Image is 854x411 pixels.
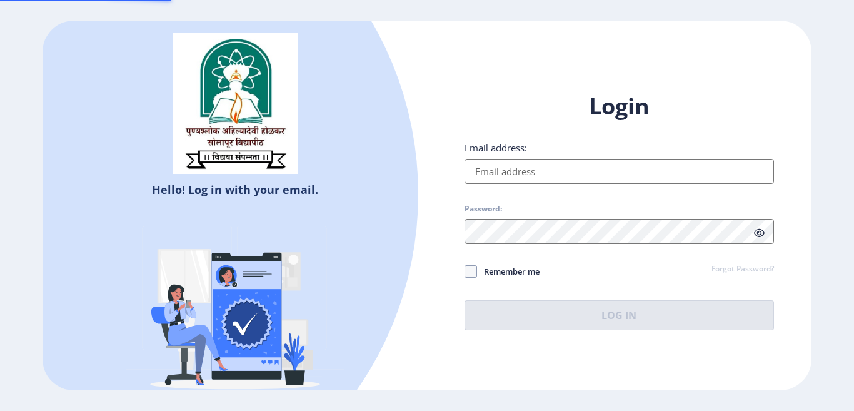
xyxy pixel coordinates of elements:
span: Remember me [477,264,540,279]
a: Forgot Password? [711,264,774,275]
h1: Login [465,91,774,121]
label: Email address: [465,141,527,154]
input: Email address [465,159,774,184]
img: sulogo.png [173,33,298,175]
label: Password: [465,204,502,214]
button: Log In [465,300,774,330]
